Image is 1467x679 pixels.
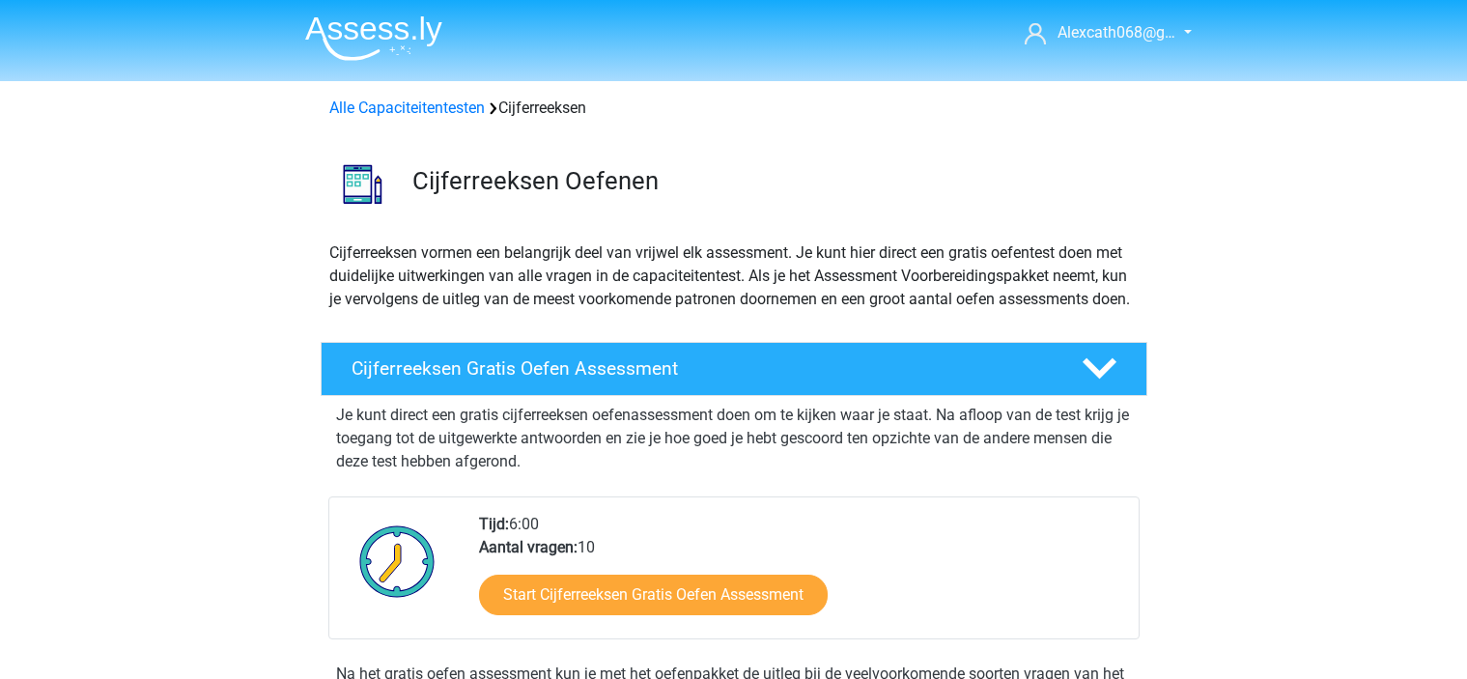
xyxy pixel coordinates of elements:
[412,166,1132,196] h3: Cijferreeksen Oefenen
[479,575,828,615] a: Start Cijferreeksen Gratis Oefen Assessment
[349,513,446,609] img: Klok
[1058,23,1175,42] span: Alexcath068@g…
[336,404,1132,473] p: Je kunt direct een gratis cijferreeksen oefenassessment doen om te kijken waar je staat. Na afloo...
[329,241,1139,311] p: Cijferreeksen vormen een belangrijk deel van vrijwel elk assessment. Je kunt hier direct een grat...
[1017,21,1177,44] a: Alexcath068@g…
[322,143,404,225] img: cijferreeksen
[352,357,1051,380] h4: Cijferreeksen Gratis Oefen Assessment
[479,538,578,556] b: Aantal vragen:
[329,99,485,117] a: Alle Capaciteitentesten
[465,513,1138,638] div: 6:00 10
[305,15,442,61] img: Assessly
[479,515,509,533] b: Tijd:
[322,97,1146,120] div: Cijferreeksen
[313,342,1155,396] a: Cijferreeksen Gratis Oefen Assessment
